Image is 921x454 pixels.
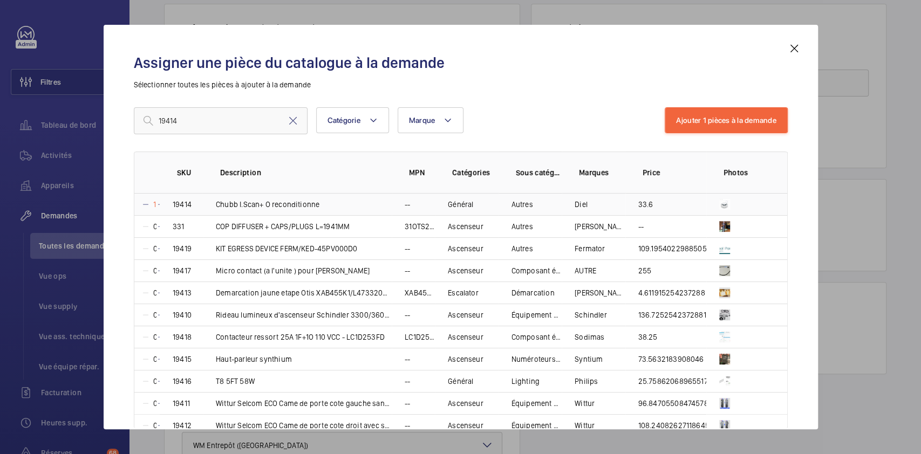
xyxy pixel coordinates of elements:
p: 0 [150,243,156,254]
p: -- [405,398,410,409]
p: Général [448,376,473,387]
td: 33.6 [625,194,706,215]
p: Marques [579,167,625,178]
p: Numéroteurs automatiques [511,354,562,364]
p: KIT EGRESS DEVICE FERM/KED-45PV000D0 [216,243,358,254]
p: Ascenseur [448,398,483,409]
img: 76Ok_BhEcJghueBUeWColQLJE4rayfO3uz3h7cVFhHiiyfEX.png [719,332,730,342]
p: Lighting [511,376,540,387]
td: 4.611915254237288 [625,281,706,304]
p: Demarcation jaune etape Otis XAB455K1/L47332050A [216,287,392,298]
p: 19412 [173,420,192,431]
button: Marque [398,107,464,133]
p: Autres [511,221,533,232]
p: Sodimas [575,332,604,342]
td: 38.25 [625,326,706,348]
p: -- [405,376,410,387]
p: 1 [150,199,156,210]
p: AUTRE [575,265,596,276]
img: xBNmVYdNd0-FyHOQ31hk4HUhaj1QrHIdwpSg9ddq71xhtfoI.png [719,354,730,364]
p: -- [405,265,410,276]
td: 136.72525423728814 [625,304,706,326]
p: -- [405,354,410,364]
button: Catégorie [316,107,389,133]
td: 255 [625,259,706,281]
button: Ajouter 1 pièces à la demande [665,107,787,133]
p: LC1D253FD [405,332,435,342]
p: Haut-parleur synthium [216,354,292,364]
p: XAB455K1/L47332050A [405,287,435,298]
p: Équipement de porte [511,309,562,320]
p: 0 [150,265,156,276]
p: 19413 [173,287,192,298]
p: Autres [511,243,533,254]
p: Catégories [452,167,499,178]
img: 0ZdwmZ1TgG1z22LzBwkvrlP3Y8s1Rlm7Ys6gBzNj1IyTT9e9.png [719,376,730,387]
p: Ascenseur [448,243,483,254]
p: COP DIFFUSER + CAPS/PLUGS L=1941MM [216,221,350,232]
p: Photos [724,167,766,178]
p: MPN [409,167,435,178]
p: 19418 [173,332,192,342]
p: 19417 [173,265,191,276]
p: -- [405,199,410,210]
p: Équipement de porte [511,420,562,431]
p: Contacteur ressort 25A 1F+1O 110 VCC - LC1D253FD [216,332,385,342]
p: Chubb I.Scan+ O reconditionne [216,199,319,210]
p: 19410 [173,309,192,320]
p: Rideau lumineux d'ascenseur Schindler 3300/3600/5200/54 [216,309,392,320]
p: SKU [177,167,203,178]
p: Description [220,167,392,178]
p: Ascenseur [448,309,483,320]
p: Composant électrique [511,332,562,342]
p: Ascenseur [448,332,483,342]
img: Bj-UMI7ccI4Mtxj6gfu9Ot-XrZzxGHX8_UkMUuO-G2RMIR9N.png [719,420,730,431]
img: SsMPAlbdWexQ1MZYdZGlnXE45LM_fRwz5N4W2YQHrN_8UPXC.png [719,265,730,276]
p: 19416 [173,376,192,387]
p: Syntium [575,354,603,364]
p: 0 [150,398,156,409]
td: 73.5632183908046 [625,348,706,370]
p: Fermator [575,243,605,254]
img: kGEJ6Ies2nYgc8v7bcDn2WNmYxG9-N_fo_WNI-wEJlQg1cCp.png [719,287,730,298]
p: 0 [150,420,156,431]
p: Ascenseur [448,354,483,364]
p: Général [448,199,473,210]
img: HySNR9yJTM-HfZoWQjMzIeUPsA5owIOivvk2DBAR2lse0baL.png [719,309,730,320]
p: Price [643,167,706,178]
p: Sélectionner toutes les pièces à ajouter à la demande [134,79,788,90]
td: 25.758620689655174 [625,370,706,392]
p: 31OTS278000 [405,221,435,232]
p: Wittur Selcom ECO Came de porte cote gauche sans serrure [216,398,392,409]
p: 331 [173,221,185,232]
td: 108.24082627118645 [625,414,706,437]
p: 19411 [173,398,190,409]
p: Sous catégories [516,167,562,178]
p: 19419 [173,243,192,254]
td: 96.84705508474578 [625,392,706,414]
p: T8 5FT 58W [216,376,255,387]
p: -- [405,420,410,431]
p: [PERSON_NAME] [575,221,625,232]
p: Micro contact (a l'unite ) pour [PERSON_NAME] [216,265,370,276]
p: 0 [150,287,156,298]
p: -- [405,309,410,320]
p: [PERSON_NAME] [575,287,625,298]
p: 0 [150,309,156,320]
p: Schindler [575,309,607,320]
p: Démarcation [511,287,555,298]
input: Find a part [134,107,308,134]
p: Philips [575,376,598,387]
p: 19415 [173,354,192,364]
p: 0 [150,354,156,364]
p: Autres [511,199,533,210]
p: -- [405,243,410,254]
p: 19414 [173,199,192,210]
span: Catégorie [328,116,360,125]
p: Diel [575,199,588,210]
td: 109.19540229885058 [625,237,706,259]
p: -- [638,221,644,232]
p: 0 [150,221,156,232]
img: KuNEB5rSqhWRUBvq6ctS516-rV70oliHHJdS7zqX1Capwb-1.jpeg [719,221,730,232]
img: OYQZE9XJH1RxsjReMDfgKM9bahcz6RWZKGENLHrLxVmBQ2YK.png [719,398,730,409]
